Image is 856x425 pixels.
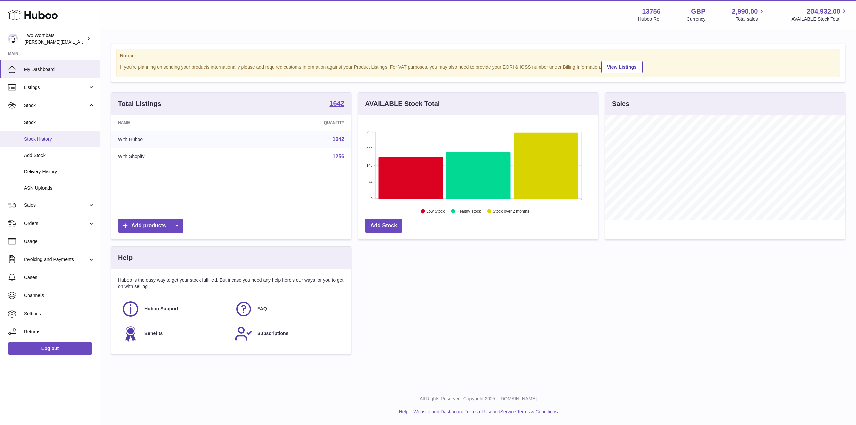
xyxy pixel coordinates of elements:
[399,409,409,414] a: Help
[111,131,241,148] td: With Huboo
[365,99,440,108] h3: AVAILABLE Stock Total
[330,100,345,107] strong: 1642
[8,34,18,44] img: philip.carroll@twowombats.com
[24,202,88,208] span: Sales
[118,219,183,233] a: Add products
[457,209,481,214] text: Healthy stock
[235,325,341,343] a: Subscriptions
[642,7,661,16] strong: 13756
[24,311,95,317] span: Settings
[118,99,161,108] h3: Total Listings
[368,180,372,184] text: 74
[118,277,344,290] p: Huboo is the easy way to get your stock fulfilled. But incase you need any help here's our ways f...
[332,136,344,142] a: 1642
[732,7,758,16] span: 2,990.00
[24,102,88,109] span: Stock
[24,185,95,191] span: ASN Uploads
[121,300,228,318] a: Huboo Support
[332,154,344,159] a: 1256
[106,396,851,402] p: All Rights Reserved. Copyright 2025 - [DOMAIN_NAME]
[25,32,85,45] div: Two Wombats
[807,7,840,16] span: 204,932.00
[330,100,345,108] a: 1642
[24,274,95,281] span: Cases
[235,300,341,318] a: FAQ
[118,253,133,262] h3: Help
[426,209,445,214] text: Low Stock
[791,7,848,22] a: 204,932.00 AVAILABLE Stock Total
[601,61,643,73] a: View Listings
[791,16,848,22] span: AVAILABLE Stock Total
[24,220,88,227] span: Orders
[493,209,529,214] text: Stock over 2 months
[120,53,836,59] strong: Notice
[732,7,766,22] a: 2,990.00 Total sales
[612,99,629,108] h3: Sales
[24,329,95,335] span: Returns
[411,409,558,415] li: and
[366,130,372,134] text: 296
[121,325,228,343] a: Benefits
[638,16,661,22] div: Huboo Ref
[120,60,836,73] div: If you're planning on sending your products internationally please add required customs informati...
[25,39,170,45] span: [PERSON_NAME][EMAIL_ADDRESS][PERSON_NAME][DOMAIN_NAME]
[24,152,95,159] span: Add Stock
[111,148,241,165] td: With Shopify
[370,197,372,201] text: 0
[257,330,288,337] span: Subscriptions
[24,169,95,175] span: Delivery History
[24,256,88,263] span: Invoicing and Payments
[366,163,372,167] text: 148
[257,306,267,312] span: FAQ
[413,409,492,414] a: Website and Dashboard Terms of Use
[24,292,95,299] span: Channels
[241,115,351,131] th: Quantity
[687,16,706,22] div: Currency
[24,66,95,73] span: My Dashboard
[24,136,95,142] span: Stock History
[144,306,178,312] span: Huboo Support
[691,7,705,16] strong: GBP
[736,16,765,22] span: Total sales
[365,219,402,233] a: Add Stock
[24,84,88,91] span: Listings
[24,119,95,126] span: Stock
[8,342,92,354] a: Log out
[144,330,163,337] span: Benefits
[24,238,95,245] span: Usage
[366,147,372,151] text: 222
[111,115,241,131] th: Name
[500,409,558,414] a: Service Terms & Conditions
